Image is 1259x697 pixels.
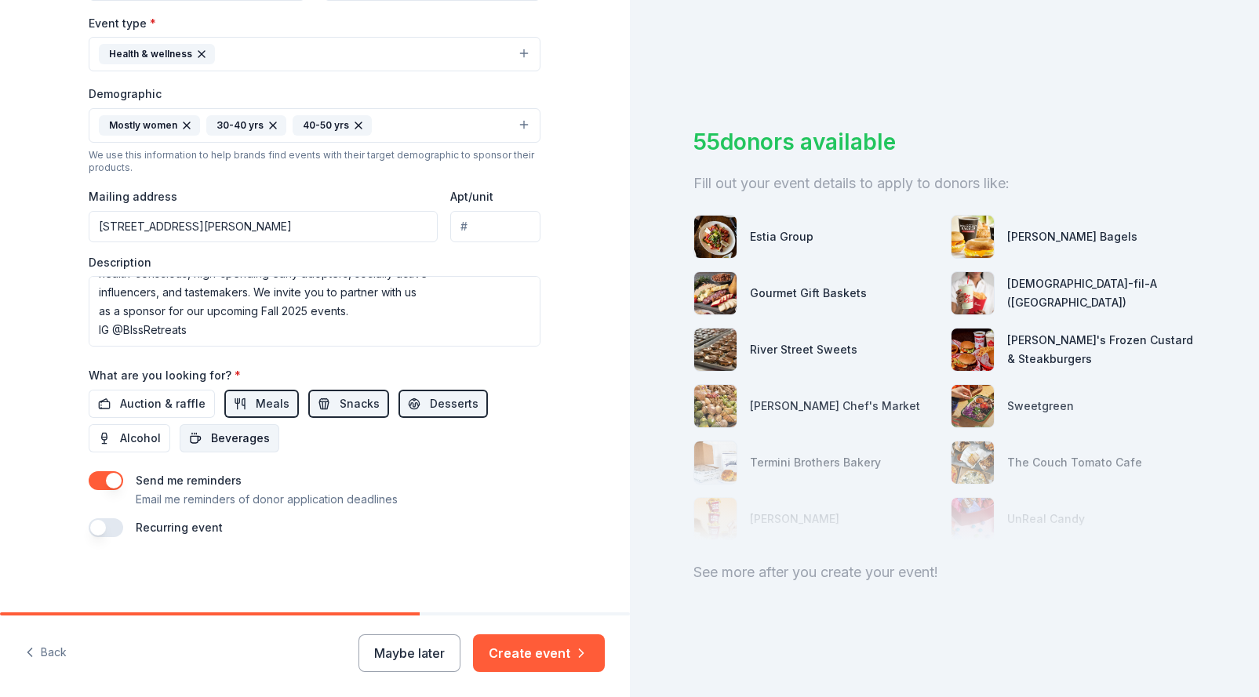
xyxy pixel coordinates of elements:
button: Beverages [180,424,279,452]
button: Desserts [398,390,488,418]
label: Recurring event [136,521,223,534]
img: photo for Gourmet Gift Baskets [694,272,737,314]
div: [PERSON_NAME] Bagels [1007,227,1137,246]
label: What are you looking for? [89,368,241,383]
div: Estia Group [750,227,813,246]
button: Meals [224,390,299,418]
div: Mostly women [99,115,200,136]
div: 30-40 yrs [206,115,286,136]
input: # [450,211,540,242]
img: photo for Estia Group [694,216,737,258]
label: Mailing address [89,189,177,205]
button: Health & wellness [89,37,540,71]
p: Email me reminders of donor application deadlines [136,490,398,509]
div: We use this information to help brands find events with their target demographic to sponsor their... [89,149,540,174]
div: 40-50 yrs [293,115,372,136]
img: photo for Freddy's Frozen Custard & Steakburgers [952,329,994,371]
img: photo for River Street Sweets [694,329,737,371]
label: Demographic [89,86,162,102]
span: Desserts [430,394,478,413]
label: Event type [89,16,156,31]
div: See more after you create your event! [693,560,1195,585]
span: Auction & raffle [120,394,206,413]
label: Description [89,255,151,270]
div: [PERSON_NAME]'s Frozen Custard & Steakburgers [1007,331,1195,368]
span: Alcohol [120,429,161,448]
input: Enter a US address [89,211,438,242]
div: Gourmet Gift Baskets [750,284,867,303]
button: Back [25,637,67,670]
div: River Street Sweets [750,340,857,359]
button: Maybe later [358,634,460,672]
label: Apt/unit [450,189,493,205]
label: Send me reminders [136,474,242,487]
button: Alcohol [89,424,170,452]
div: Health & wellness [99,44,215,64]
span: Snacks [340,394,380,413]
img: photo for Bruegger's Bagels [952,216,994,258]
button: Create event [473,634,605,672]
textarea: Blss Retreats is designed for women who prioritize, invest in their wellbeing, and desiring to fi... [89,276,540,347]
div: Fill out your event details to apply to donors like: [693,171,1195,196]
button: Auction & raffle [89,390,215,418]
span: Meals [256,394,289,413]
button: Mostly women30-40 yrs40-50 yrs [89,108,540,143]
button: Snacks [308,390,389,418]
div: [DEMOGRAPHIC_DATA]-fil-A ([GEOGRAPHIC_DATA]) [1007,274,1195,312]
span: Beverages [211,429,270,448]
div: 55 donors available [693,125,1195,158]
img: photo for Chick-fil-A (Philadelphia) [952,272,994,314]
